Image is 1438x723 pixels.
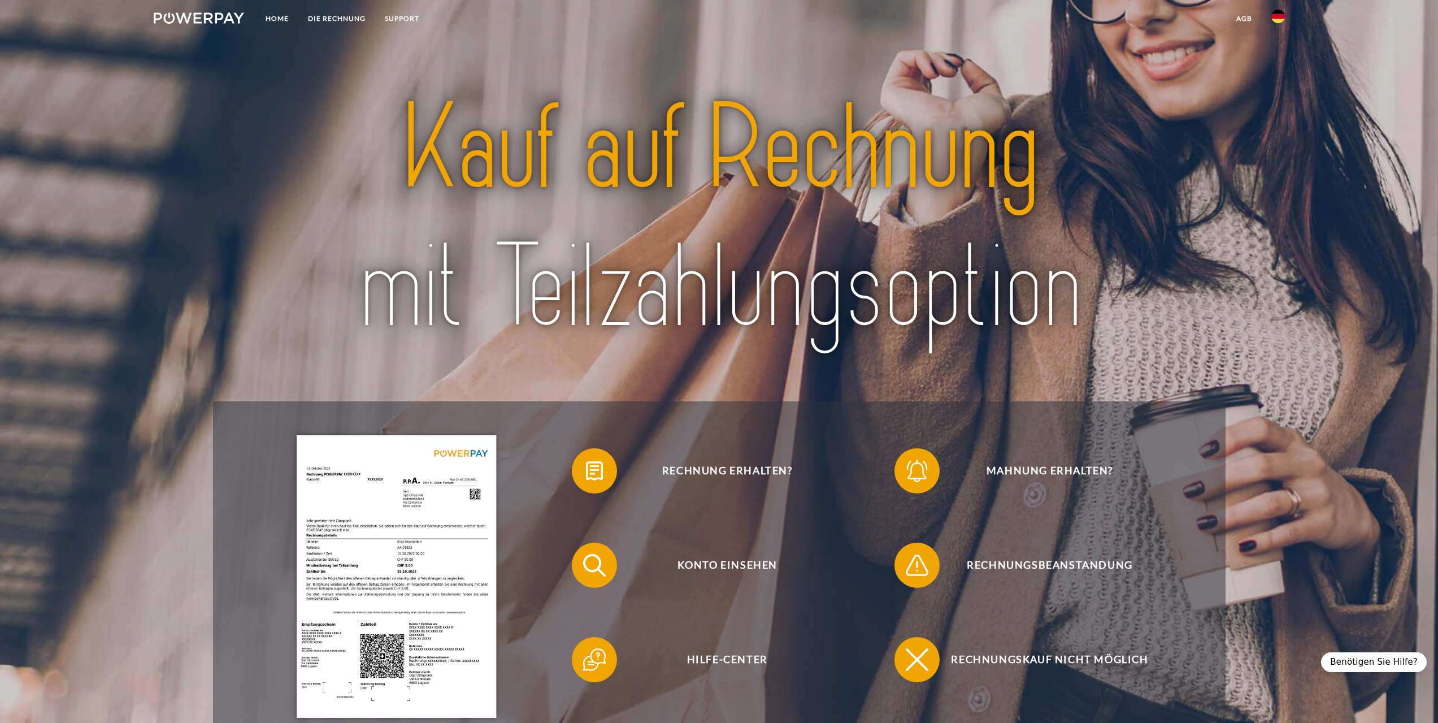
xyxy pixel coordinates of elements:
img: single_invoice_powerpay_de.jpg [297,435,496,718]
span: Mahnung erhalten? [911,448,1188,493]
button: Rechnungsbeanstandung [894,543,1188,588]
img: qb_help.svg [580,646,609,674]
img: title-powerpay_de.svg [272,72,1167,364]
img: qb_bill.svg [580,457,609,485]
span: Rechnungsbeanstandung [911,543,1188,588]
img: de [1271,10,1285,23]
img: qb_bell.svg [903,457,931,485]
img: logo-powerpay-white.svg [154,12,245,24]
img: qb_close.svg [903,646,931,674]
button: Rechnung erhalten? [572,448,866,493]
span: Rechnung erhalten? [589,448,866,493]
a: SUPPORT [375,8,429,29]
span: Konto einsehen [589,543,866,588]
img: qb_warning.svg [903,551,931,579]
button: Konto einsehen [572,543,866,588]
a: DIE RECHNUNG [298,8,375,29]
div: Benötigen Sie Hilfe? [1321,652,1427,672]
a: agb [1227,8,1262,29]
button: Hilfe-Center [572,637,866,682]
button: Mahnung erhalten? [894,448,1188,493]
a: Home [256,8,298,29]
button: Rechnungskauf nicht möglich [894,637,1188,682]
span: Hilfe-Center [589,637,866,682]
img: qb_search.svg [580,551,609,579]
span: Rechnungskauf nicht möglich [911,637,1188,682]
